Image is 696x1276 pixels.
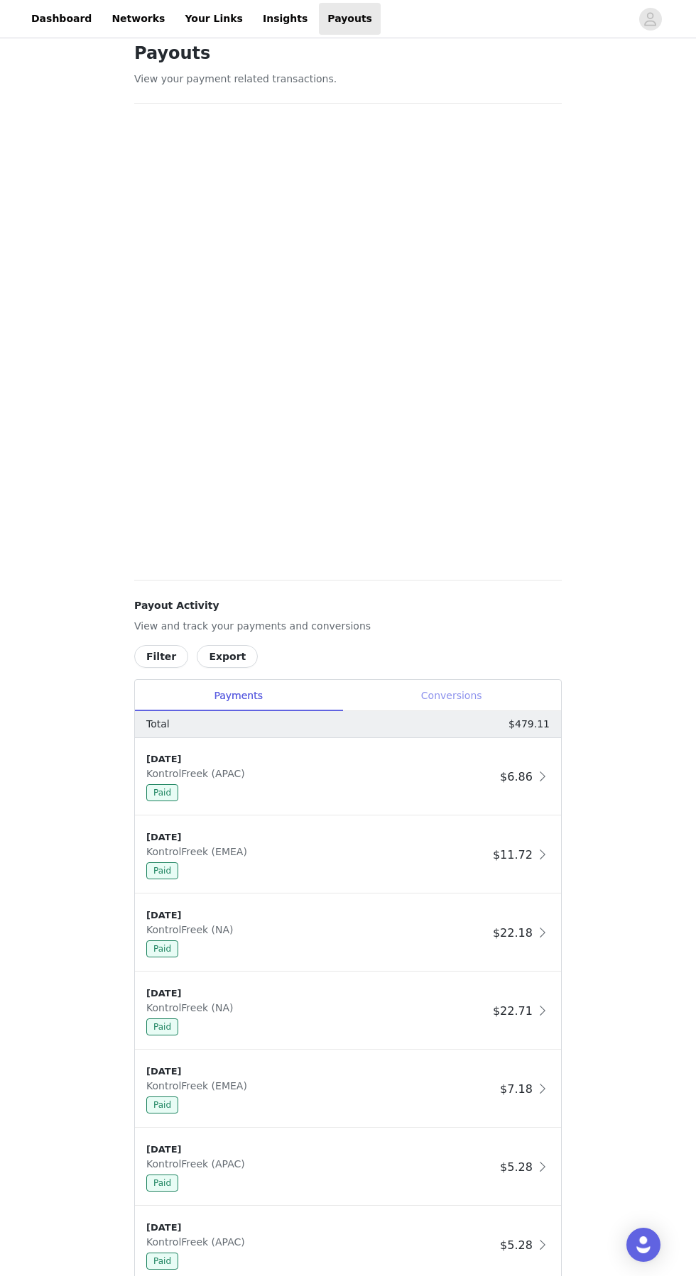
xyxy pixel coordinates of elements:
[146,986,487,1001] div: [DATE]
[500,1160,533,1174] span: $5.28
[135,738,561,816] div: clickable-list-item
[493,848,533,862] span: $11.72
[509,717,550,732] p: $479.11
[146,924,239,935] span: KontrolFreek (NA)
[197,645,258,668] button: Export
[146,940,178,957] span: Paid
[342,680,561,712] div: Conversions
[135,972,561,1050] div: clickable-list-item
[146,1253,178,1270] span: Paid
[254,3,316,35] a: Insights
[146,1080,253,1091] span: KontrolFreek (EMEA)
[135,1050,561,1128] div: clickable-list-item
[146,1002,239,1013] span: KontrolFreek (NA)
[146,717,170,732] p: Total
[135,680,342,712] div: Payments
[146,752,494,766] div: [DATE]
[176,3,251,35] a: Your Links
[135,894,561,972] div: clickable-list-item
[500,1082,533,1096] span: $7.18
[146,1065,494,1079] div: [DATE]
[643,8,657,31] div: avatar
[146,830,487,845] div: [DATE]
[146,1236,251,1248] span: KontrolFreek (APAC)
[146,846,253,857] span: KontrolFreek (EMEA)
[146,1018,178,1035] span: Paid
[135,1128,561,1206] div: clickable-list-item
[23,3,100,35] a: Dashboard
[134,598,562,613] h4: Payout Activity
[146,908,487,923] div: [DATE]
[134,645,188,668] button: Filter
[146,1158,251,1170] span: KontrolFreek (APAC)
[135,816,561,894] div: clickable-list-item
[134,619,562,634] p: View and track your payments and conversions
[500,770,533,783] span: $6.86
[146,1221,494,1235] div: [DATE]
[146,768,251,779] span: KontrolFreek (APAC)
[134,72,562,87] p: View your payment related transactions.
[146,1143,494,1157] div: [DATE]
[626,1228,660,1262] div: Open Intercom Messenger
[146,862,178,879] span: Paid
[146,1175,178,1192] span: Paid
[493,1004,533,1018] span: $22.71
[146,1096,178,1113] span: Paid
[146,784,178,801] span: Paid
[134,40,562,66] h1: Payouts
[319,3,381,35] a: Payouts
[103,3,173,35] a: Networks
[493,926,533,940] span: $22.18
[500,1238,533,1252] span: $5.28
